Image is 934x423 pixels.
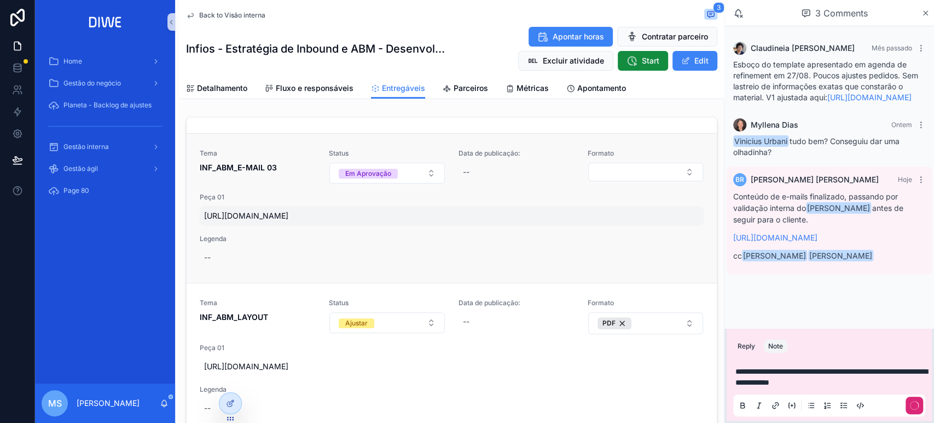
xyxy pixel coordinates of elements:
[751,119,798,130] span: Myllena Dias
[200,385,704,394] span: Legenda
[543,55,604,66] span: Excluir atividade
[733,60,918,102] span: Esboço do template apresentado em agenda de refinement em 27/08. Poucos ajustes pedidos. Sem last...
[454,83,488,94] span: Parceiros
[329,163,444,184] button: Select Button
[617,27,717,47] button: Contratar parceiro
[751,174,879,185] span: [PERSON_NAME] [PERSON_NAME]
[42,181,169,201] a: Page 80
[443,78,488,100] a: Parceiros
[42,52,169,71] a: Home
[827,93,912,102] a: [URL][DOMAIN_NAME]
[733,191,925,225] p: Conteúdo de e-mails finalizado, passando por validação interna do antes de seguir para o cliente.
[200,299,316,307] span: Tema
[506,78,549,100] a: Métricas
[186,11,265,20] a: Back to Visão interna
[588,149,704,158] span: Formato
[518,51,613,71] button: Excluir atividade
[618,51,668,71] button: Start
[199,11,265,20] span: Back to Visão interna
[517,83,549,94] span: Métricas
[204,252,211,263] div: --
[459,299,575,307] span: Data de publicação:
[63,186,89,195] span: Page 80
[459,149,575,158] span: Data de publicação:
[186,78,247,100] a: Detalhamento
[200,344,704,352] span: Peça 01
[329,312,444,333] button: Select Button
[265,78,353,100] a: Fluxo e responsáveis
[733,136,900,157] span: tudo bem? Conseguiu dar uma olhadinha?
[200,193,704,202] span: Peça 01
[588,163,703,181] button: Select Button
[733,340,759,353] button: Reply
[588,312,703,334] button: Select Button
[345,169,391,179] div: Em Aprovação
[735,175,744,184] span: BR
[588,299,704,307] span: Formato
[35,44,175,215] div: scrollable content
[276,83,353,94] span: Fluxo e responsáveis
[371,78,425,99] a: Entregáveis
[463,316,469,327] div: --
[204,361,699,372] span: [URL][DOMAIN_NAME]
[200,163,277,172] strong: INF_ABM_E-MAIL 03
[808,250,873,261] span: [PERSON_NAME]
[63,142,109,151] span: Gestão interna
[345,318,368,328] div: Ajustar
[642,31,708,42] span: Contratar parceiro
[672,51,717,71] button: Edit
[187,133,717,283] a: TemaINF_ABM_E-MAIL 03StatusSelect ButtonData de publicação:--FormatoSelect ButtonPeça 01[URL][DOM...
[85,13,125,31] img: App logo
[597,317,631,329] button: Unselect 21
[200,235,704,243] span: Legenda
[642,55,659,66] span: Start
[577,83,626,94] span: Apontamento
[566,78,626,100] a: Apontamento
[742,250,807,261] span: [PERSON_NAME]
[806,202,871,214] span: [PERSON_NAME]
[704,9,717,22] button: 3
[42,159,169,179] a: Gestão ágil
[733,135,788,147] span: Vinicius Urbani
[48,397,62,410] span: MS
[42,73,169,93] a: Gestão do negócio
[768,342,783,351] div: Note
[891,121,912,129] span: Ontem
[529,27,613,47] button: Apontar horas
[733,250,925,261] p: cc
[42,137,169,157] a: Gestão interna
[602,319,616,328] span: PDF
[898,175,912,184] span: Hoje
[77,398,140,409] p: [PERSON_NAME]
[63,164,98,173] span: Gestão ágil
[63,101,152,110] span: Planeta - Backlog de ajustes
[463,167,469,178] div: --
[63,79,121,88] span: Gestão do negócio
[815,7,868,20] span: 3 Comments
[872,44,912,52] span: Mês passado
[200,149,316,158] span: Tema
[713,2,724,13] span: 3
[329,149,445,158] span: Status
[751,43,855,54] span: Claudineia [PERSON_NAME]
[733,233,817,242] a: [URL][DOMAIN_NAME]
[197,83,247,94] span: Detalhamento
[200,312,268,322] strong: INF_ABM_LAYOUT
[186,41,449,56] h1: Infios - Estratégia de Inbound e ABM - Desenvolver template para one pager
[42,95,169,115] a: Planeta - Backlog de ajustes
[764,340,787,353] button: Note
[63,57,82,66] span: Home
[204,210,699,221] span: [URL][DOMAIN_NAME]
[553,31,604,42] span: Apontar horas
[382,83,425,94] span: Entregáveis
[204,403,211,414] div: --
[329,299,445,307] span: Status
